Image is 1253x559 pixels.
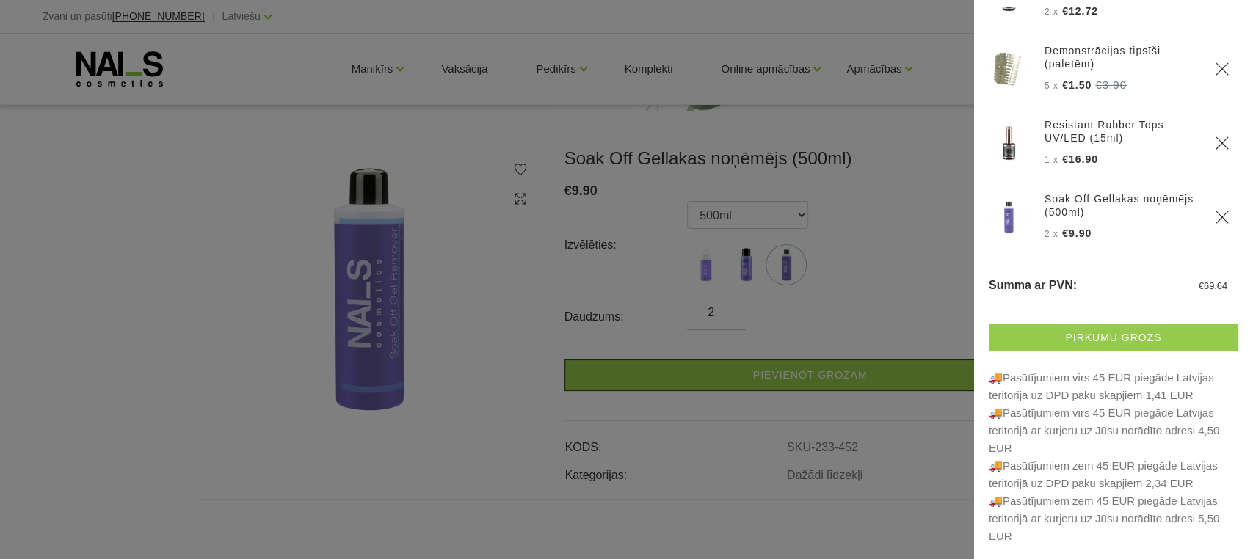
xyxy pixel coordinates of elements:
a: Delete [1215,62,1230,76]
a: Delete [1215,210,1230,224]
span: 69.64 [1204,280,1227,291]
p: 🚚Pasūtījumiem virs 45 EUR piegāde Latvijas teritorijā uz DPD paku skapjiem 1,41 EUR 🚚Pasūtī... [989,369,1238,545]
a: Resistant Rubber Tops UV/LED (15ml) [1045,118,1197,145]
a: Demonstrācijas tipsīši (paletēm) [1045,44,1197,70]
span: Summa ar PVN: [989,279,1077,291]
span: 5 x [1045,81,1058,91]
span: 2 x [1045,7,1058,17]
span: 2 x [1045,229,1058,239]
span: €16.90 [1062,153,1098,165]
span: €12.72 [1062,5,1098,17]
span: 1 x [1045,155,1058,165]
a: Soak Off Gellakas noņēmējs (500ml) [1045,192,1197,219]
a: Delete [1215,136,1230,150]
span: €9.90 [1062,227,1092,239]
a: Pirkumu grozs [989,324,1238,351]
span: €1.50 [1062,79,1092,91]
span: € [1199,280,1204,291]
s: €3.90 [1095,78,1127,91]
